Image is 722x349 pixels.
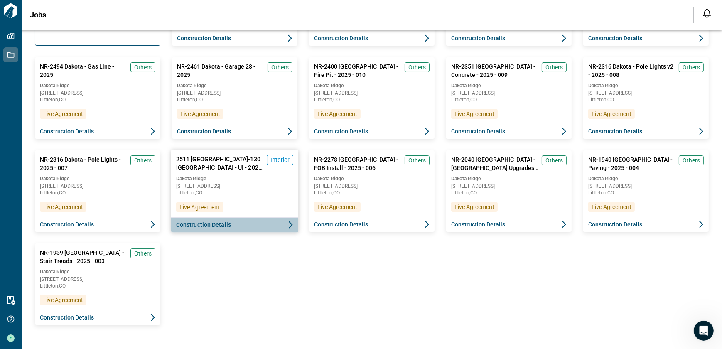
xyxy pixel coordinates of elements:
[177,97,292,102] span: Littleton , CO
[454,203,494,211] span: Live Agreement
[179,203,220,211] span: Live Agreement
[314,175,430,182] span: Dakota Ridge
[588,82,704,89] span: Dakota Ridge
[314,82,430,89] span: Dakota Ridge
[43,203,83,211] span: Live Agreement
[40,313,94,322] span: Construction Details
[43,296,83,304] span: Live Agreement
[545,156,563,165] span: Others
[314,220,368,229] span: Construction Details
[588,62,675,79] span: NR-2316 Dakota - Pole Lights v2 - 2025 - 008
[314,155,401,172] span: NR-2278 [GEOGRAPHIC_DATA] - FOB Install - 2025 - 006
[40,277,155,282] span: [STREET_ADDRESS]
[270,156,290,164] span: Interior
[583,31,709,46] button: Construction Details
[588,220,642,229] span: Construction Details
[451,82,567,89] span: Dakota Ridge
[588,34,642,42] span: Construction Details
[309,31,435,46] button: Construction Details
[314,127,368,135] span: Construction Details
[171,217,299,233] button: Construction Details
[40,175,155,182] span: Dakota Ridge
[592,110,631,118] span: Live Agreement
[40,91,155,96] span: [STREET_ADDRESS]
[40,82,155,89] span: Dakota Ridge
[588,155,675,172] span: NR-1940 [GEOGRAPHIC_DATA] - Paving - 2025 - 004
[40,62,127,79] span: NR-2494 Dakota - Gas Line - 2025
[451,62,538,79] span: NR-2351 [GEOGRAPHIC_DATA] - Concrete - 2025 - 009
[30,11,46,19] span: Jobs
[446,31,572,46] button: Construction Details
[451,190,567,195] span: Littleton , CO
[172,124,297,139] button: Construction Details
[314,91,430,96] span: [STREET_ADDRESS]
[134,249,152,258] span: Others
[314,184,430,189] span: [STREET_ADDRESS]
[408,156,426,165] span: Others
[314,62,401,79] span: NR-2400 [GEOGRAPHIC_DATA] - Fire Pit - 2025 - 010
[35,217,160,232] button: Construction Details
[43,110,83,118] span: Live Agreement
[40,127,94,135] span: Construction Details
[446,124,572,139] button: Construction Details
[40,184,155,189] span: [STREET_ADDRESS]
[177,34,231,42] span: Construction Details
[40,190,155,195] span: Littleton , CO
[134,63,152,71] span: Others
[309,124,435,139] button: Construction Details
[172,31,297,46] button: Construction Details
[694,321,714,341] iframe: Intercom live chat
[588,184,704,189] span: [STREET_ADDRESS]
[35,310,160,325] button: Construction Details
[317,203,357,211] span: Live Agreement
[40,248,127,265] span: NR-1939 [GEOGRAPHIC_DATA] - Stair Treads - 2025 - 003
[40,283,155,288] span: Littleton , CO
[176,155,263,172] span: 2511 [GEOGRAPHIC_DATA]-130 [GEOGRAPHIC_DATA] - UI - 2025 - 002
[314,34,368,42] span: Construction Details
[40,97,155,102] span: Littleton , CO
[592,203,631,211] span: Live Agreement
[683,63,700,71] span: Others
[314,97,430,102] span: Littleton , CO
[176,221,231,229] span: Construction Details
[446,217,572,232] button: Construction Details
[451,220,505,229] span: Construction Details
[176,184,293,189] span: [STREET_ADDRESS]
[40,220,94,229] span: Construction Details
[588,97,704,102] span: Littleton , CO
[177,91,292,96] span: [STREET_ADDRESS]
[451,175,567,182] span: Dakota Ridge
[583,217,709,232] button: Construction Details
[683,156,700,165] span: Others
[35,124,160,139] button: Construction Details
[454,110,494,118] span: Live Agreement
[40,155,127,172] span: NR-2316 Dakota - Pole Lights - 2025 - 007
[271,63,289,71] span: Others
[588,127,642,135] span: Construction Details
[176,190,293,195] span: Littleton , CO
[40,268,155,275] span: Dakota Ridge
[451,184,567,189] span: [STREET_ADDRESS]
[177,62,264,79] span: NR-2461 Dakota - Garage 28 - 2025
[451,127,505,135] span: Construction Details
[545,63,563,71] span: Others
[451,97,567,102] span: Littleton , CO
[700,7,714,20] button: Open notification feed
[588,190,704,195] span: Littleton , CO
[134,156,152,165] span: Others
[309,217,435,232] button: Construction Details
[588,175,704,182] span: Dakota Ridge
[176,175,293,182] span: Dakota Ridge
[451,34,505,42] span: Construction Details
[177,82,292,89] span: Dakota Ridge
[177,127,231,135] span: Construction Details
[451,91,567,96] span: [STREET_ADDRESS]
[583,124,709,139] button: Construction Details
[180,110,220,118] span: Live Agreement
[451,155,538,172] span: NR-2040 [GEOGRAPHIC_DATA] - [GEOGRAPHIC_DATA] Upgrades - 2025 - 005
[588,91,704,96] span: [STREET_ADDRESS]
[314,190,430,195] span: Littleton , CO
[317,110,357,118] span: Live Agreement
[408,63,426,71] span: Others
